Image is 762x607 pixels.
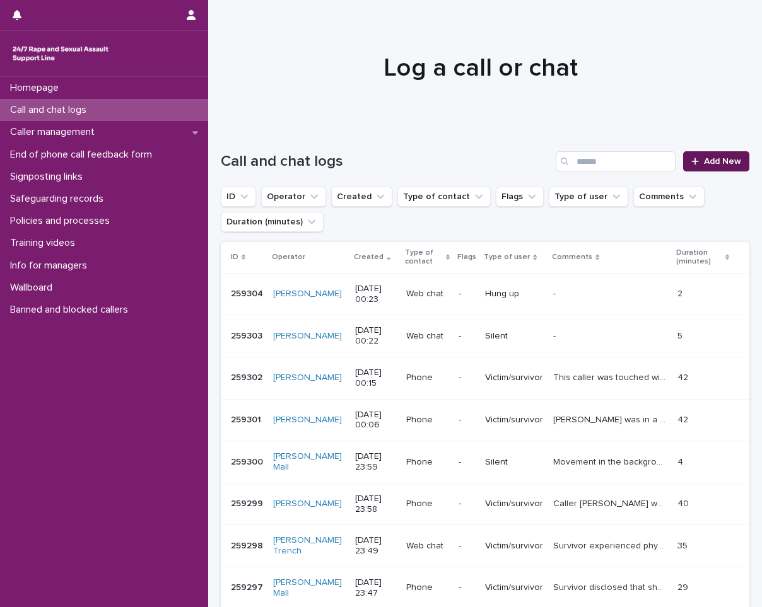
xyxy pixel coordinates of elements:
button: ID [221,187,256,207]
p: This caller was touched without her consent, by someone with whom she was on a 2nd date. We talke... [553,370,669,383]
p: 259302 [231,370,265,383]
p: [DATE] 00:06 [355,410,396,431]
p: 259301 [231,412,264,425]
p: - [459,373,475,383]
tr: 259300259300 [PERSON_NAME] Mall [DATE] 23:59Phone-SilentMovement in the background, no talking be... [221,441,749,483]
p: Caroline was in a 4 month relationship and the man was very romantic initially however on one occ... [553,412,669,425]
p: 4 [677,454,686,468]
p: Phone [406,373,448,383]
p: 40 [677,496,691,509]
tr: 259299259299 [PERSON_NAME] [DATE] 23:58Phone-Victim/survivorCaller [PERSON_NAME] was phoning to d... [221,483,749,525]
p: [DATE] 00:15 [355,367,396,389]
a: [PERSON_NAME] Trench [273,535,345,557]
p: [DATE] 23:59 [355,451,396,473]
p: Call and chat logs [5,104,97,116]
a: [PERSON_NAME] Mall [273,577,345,599]
p: - [459,499,475,509]
p: Victim/survivor [485,582,543,593]
p: Policies and processes [5,215,120,227]
tr: 259301259301 [PERSON_NAME] [DATE] 00:06Phone-Victim/survivor[PERSON_NAME] was in a 4 month relati... [221,399,749,441]
p: Duration (minutes) [676,246,722,269]
p: Phone [406,415,448,425]
p: 5 [677,328,685,342]
p: [DATE] 00:23 [355,284,396,305]
p: Comments [552,250,592,264]
p: Web chat [406,541,448,552]
p: Banned and blocked callers [5,304,138,316]
p: Type of user [484,250,530,264]
p: Victim/survivor [485,499,543,509]
p: Training videos [5,237,85,249]
p: Survivor experienced physical and sexual abuse in their relationship which ended a few years ago.... [553,538,669,552]
p: Phone [406,499,448,509]
button: Duration (minutes) [221,212,324,232]
p: - [459,541,475,552]
p: Survivor disclosed that shared her feelings around impacts of rape lack of support system. [553,580,669,593]
p: Caller Ella was phoning to discuss changes to her life due to her rape and her removal from her r... [553,496,669,509]
p: 29 [677,580,691,593]
p: Flags [457,250,476,264]
p: End of phone call feedback form [5,149,162,161]
p: Caller management [5,126,105,138]
p: Operator [272,250,305,264]
p: - [553,328,558,342]
p: Movement in the background, no talking before caller hung up. [553,454,669,468]
p: [DATE] 23:49 [355,535,396,557]
p: 259297 [231,580,266,593]
button: Created [331,187,392,207]
p: Phone [406,582,448,593]
p: 35 [677,538,690,552]
p: Homepage [5,82,69,94]
p: - [459,457,475,468]
tr: 259304259304 [PERSON_NAME] [DATE] 00:23Web chat-Hung up-- 22 [221,273,749,315]
p: - [459,331,475,342]
a: [PERSON_NAME] [273,499,342,509]
a: [PERSON_NAME] [273,289,342,299]
tr: 259298259298 [PERSON_NAME] Trench [DATE] 23:49Web chat-Victim/survivorSurvivor experienced physic... [221,525,749,567]
p: Safeguarding records [5,193,114,205]
p: 259304 [231,286,266,299]
span: Add New [704,157,741,166]
p: - [459,415,475,425]
p: Created [354,250,384,264]
p: [DATE] 00:22 [355,325,396,347]
div: Search [556,151,676,171]
p: 259303 [231,328,265,342]
button: Flags [496,187,544,207]
p: Silent [485,331,543,342]
p: Hung up [485,289,543,299]
button: Type of contact [397,187,491,207]
p: Signposting links [5,171,93,183]
p: ID [231,250,238,264]
p: Type of contact [405,246,443,269]
p: 259299 [231,496,266,509]
a: Add New [683,151,749,171]
p: Web chat [406,331,448,342]
p: Phone [406,457,448,468]
a: [PERSON_NAME] Mall [273,451,345,473]
p: Victim/survivor [485,373,543,383]
tr: 259303259303 [PERSON_NAME] [DATE] 00:22Web chat-Silent-- 55 [221,315,749,357]
button: Comments [633,187,705,207]
p: [DATE] 23:58 [355,494,396,515]
p: [DATE] 23:47 [355,577,396,599]
img: rhQMoQhaT3yELyF149Cw [10,41,111,66]
h1: Call and chat logs [221,153,551,171]
a: [PERSON_NAME] [273,415,342,425]
a: [PERSON_NAME] [273,331,342,342]
p: Silent [485,457,543,468]
p: 42 [677,370,691,383]
p: Victim/survivor [485,541,543,552]
p: - [553,286,558,299]
p: Wallboard [5,282,62,294]
p: 259300 [231,454,266,468]
p: - [459,289,475,299]
p: 42 [677,412,691,425]
a: [PERSON_NAME] [273,373,342,383]
p: 259298 [231,538,266,552]
button: Type of user [549,187,628,207]
p: 2 [677,286,685,299]
p: Info for managers [5,260,97,272]
h1: Log a call or chat [221,53,740,83]
button: Operator [261,187,326,207]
